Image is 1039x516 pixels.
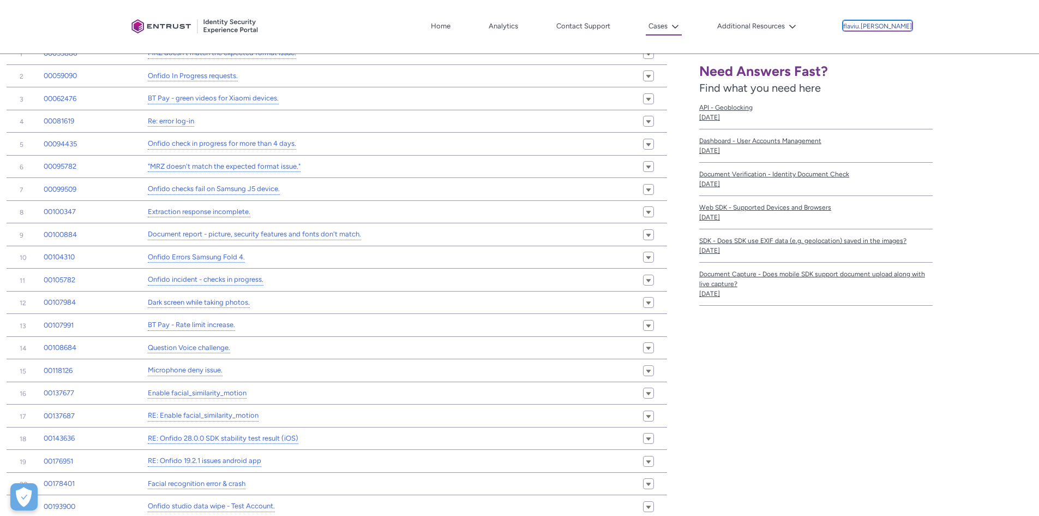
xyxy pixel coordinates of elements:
span: Web SDK - Supported Devices and Browsers [699,203,933,212]
a: Document Verification - Identity Document Check[DATE] [699,163,933,196]
a: Analytics, opens in new tab [486,18,521,34]
a: BT Pay - green videos for Xiaomi devices. [148,93,279,104]
a: 00143636 [44,433,75,444]
a: 00100347 [44,206,76,217]
a: Extraction response incomplete. [148,206,250,218]
span: Find what you need here [699,81,821,94]
a: 00108684 [44,342,76,353]
h1: Need Answers Fast? [699,63,933,80]
a: Onfido studio data wipe - Test Account. [148,501,275,512]
a: RE: Onfido 19.2.1 issues android app [148,455,261,467]
a: 00104310 [44,252,75,263]
a: 00137677 [44,388,74,399]
a: 00062476 [44,93,76,104]
a: 00099509 [44,184,76,195]
a: 00118126 [44,365,73,376]
lightning-formatted-date-time: [DATE] [699,114,720,121]
span: Document Verification - Identity Document Check [699,169,933,179]
span: Document Capture - Does mobile SDK support document upload along with live capture? [699,269,933,289]
lightning-formatted-date-time: [DATE] [699,213,720,221]
a: Onfido Errors Samsung Fold 4. [148,252,245,263]
a: Home [428,18,453,34]
a: Web SDK - Supported Devices and Browsers[DATE] [699,196,933,229]
div: Cookie Preferences [10,483,38,511]
a: 00095782 [44,161,76,172]
a: API - Geoblocking[DATE] [699,96,933,129]
a: Enable facial_similarity_motion [148,388,247,399]
a: Onfido check in progress for more than 4 days. [148,138,296,150]
a: 00176951 [44,456,73,467]
button: Open Preferences [10,483,38,511]
a: 00178401 [44,478,75,489]
lightning-formatted-date-time: [DATE] [699,290,720,298]
button: Cases [646,18,682,35]
a: RE: Onfido 28.0.0 SDK stability test result (iOS) [148,433,298,444]
span: Dashboard - User Accounts Management [699,136,933,146]
a: 00137687 [44,411,75,422]
a: "MRZ doesn't match the expected format issue." [148,161,301,173]
p: flaviu.[PERSON_NAME] [843,23,912,31]
button: Additional Resources [714,18,799,34]
a: 00100884 [44,229,77,240]
a: RE: Enable facial_similarity_motion [148,410,259,422]
a: Onfido checks fail on Samsung J5 device. [148,183,280,195]
a: Document report - picture, security features and fonts don't match. [148,229,361,240]
a: Microphone deny issue. [148,365,223,376]
a: Dark screen while taking photos. [148,297,250,309]
a: 00094435 [44,139,77,150]
a: Dashboard - User Accounts Management[DATE] [699,129,933,163]
lightning-formatted-date-time: [DATE] [699,247,720,254]
lightning-formatted-date-time: [DATE] [699,147,720,155]
a: 00105782 [44,275,75,286]
lightning-formatted-date-time: [DATE] [699,180,720,188]
a: 00107991 [44,320,74,331]
span: API - Geoblocking [699,103,933,112]
a: 00107984 [44,297,76,308]
a: 00059090 [44,70,77,81]
a: Onfido In Progress requests. [148,70,238,82]
a: 00193900 [44,501,75,512]
a: Contact Support [554,18,613,34]
a: Re: error log-in [148,116,194,127]
span: SDK - Does SDK use EXIF data (e.g. geolocation) saved in the images? [699,236,933,246]
a: BT Pay - Rate limit increase. [148,319,235,331]
a: Question Voice challenge. [148,342,230,354]
a: Document Capture - Does mobile SDK support document upload along with live capture?[DATE] [699,263,933,306]
a: Onfido incident - checks in progress. [148,274,263,286]
a: SDK - Does SDK use EXIF data (e.g. geolocation) saved in the images?[DATE] [699,229,933,263]
a: Facial recognition error & crash [148,478,245,490]
a: 00081619 [44,116,74,127]
button: User Profile flaviu.prunean [843,20,912,31]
